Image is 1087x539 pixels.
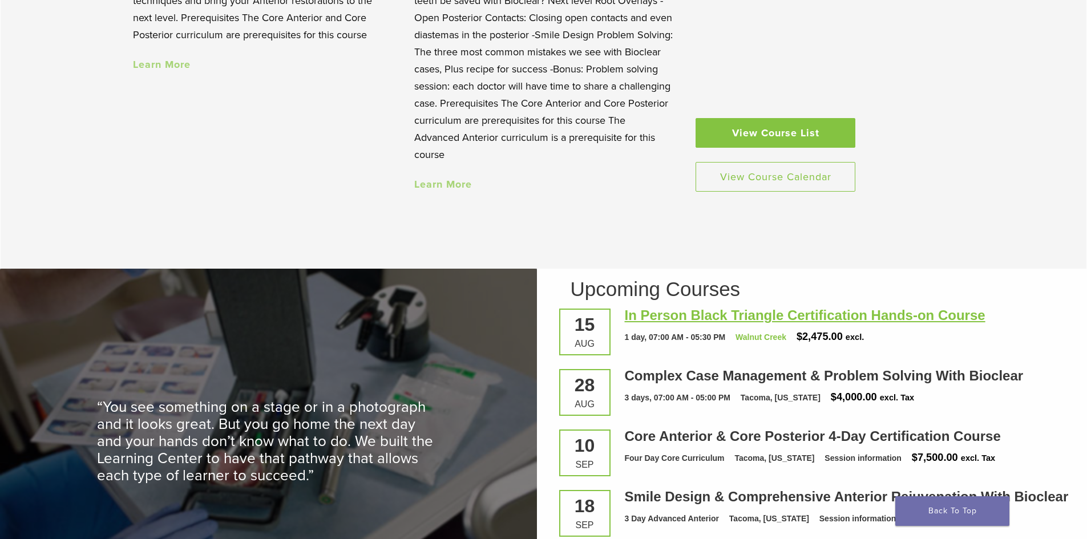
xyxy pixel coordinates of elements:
[912,452,958,463] span: $7,500.00
[569,436,601,455] div: 10
[895,496,1009,526] a: Back To Top
[625,331,726,343] div: 1 day, 07:00 AM - 05:30 PM
[961,453,995,463] span: excl. Tax
[569,460,601,469] div: Sep
[880,393,914,402] span: excl. Tax
[569,339,601,348] div: Aug
[797,331,843,342] span: $2,475.00
[625,489,1069,504] a: Smile Design & Comprehensive Anterior Rejuvenation With Bioclear
[696,162,855,192] a: View Course Calendar
[741,392,821,404] div: Tacoma, [US_STATE]
[625,452,725,464] div: Four Day Core Curriculum
[825,452,902,464] div: Session information
[414,178,472,191] a: Learn More
[569,315,601,334] div: 15
[571,279,1068,299] h2: Upcoming Courses
[831,391,877,403] span: $4,000.00
[736,333,786,342] a: Walnut Creek
[734,452,814,464] div: Tacoma, [US_STATE]
[625,428,1001,444] a: Core Anterior & Core Posterior 4-Day Certification Course
[625,392,730,404] div: 3 days, 07:00 AM - 05:00 PM
[819,513,896,525] div: Session information
[569,400,601,409] div: Aug
[97,399,439,484] p: “You see something on a stage or in a photograph and it looks great. But you go home the next day...
[696,118,855,148] a: View Course List
[133,58,191,71] a: Learn More
[625,368,1024,383] a: Complex Case Management & Problem Solving With Bioclear
[846,333,864,342] span: excl.
[569,497,601,515] div: 18
[729,513,809,525] div: Tacoma, [US_STATE]
[569,376,601,394] div: 28
[569,521,601,530] div: Sep
[625,513,719,525] div: 3 Day Advanced Anterior
[625,307,985,323] a: In Person Black Triangle Certification Hands-on Course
